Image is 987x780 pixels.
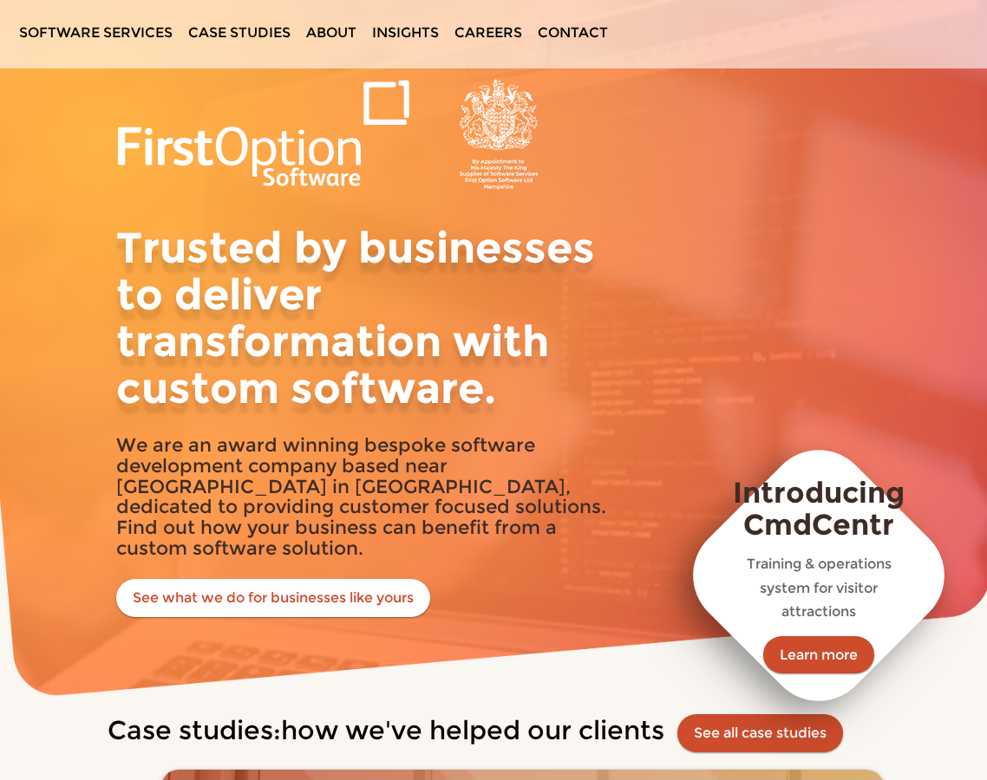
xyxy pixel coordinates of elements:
h3: Introducing CmdCentr [728,477,910,540]
a: See all case studies [694,725,827,741]
img: logowarrantside.png [116,79,550,190]
a: See what we do for businesses like yours [116,579,430,617]
h2: We are an award winning bespoke software development company based near [GEOGRAPHIC_DATA] in [GEO... [116,435,611,559]
h1: Trusted by businesses to deliver transformation with custom software. [116,224,611,412]
a: Learn more [763,636,874,674]
span: Case studies: [108,714,281,746]
span: how we've helped our clients [281,714,664,746]
button: See all case studies [677,714,843,752]
p: Training & operations system for visitor attractions [728,552,910,624]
